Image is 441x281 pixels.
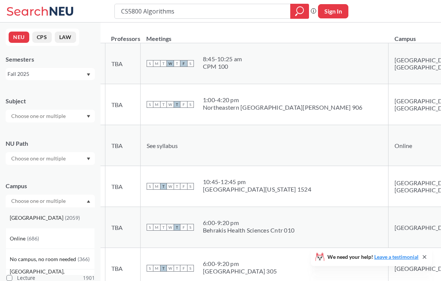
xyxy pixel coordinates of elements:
[180,224,187,231] span: F
[7,196,70,205] input: Choose one or multiple
[9,32,29,43] button: NEU
[174,183,180,190] span: T
[167,101,174,108] span: W
[180,265,187,272] span: F
[6,195,95,207] div: Dropdown arrow[GEOGRAPHIC_DATA](2059)Online(686)No campus, no room needed(366)[GEOGRAPHIC_DATA], ...
[10,234,27,243] span: Online
[187,183,194,190] span: S
[140,27,388,43] th: Meetings
[160,224,167,231] span: T
[6,55,95,63] div: Semesters
[160,183,167,190] span: T
[187,60,194,67] span: S
[327,254,418,260] span: We need your help!
[6,152,95,165] div: Dropdown arrow
[167,265,174,272] span: W
[203,227,294,234] div: Behrakis Health Sciences Cntr 010
[160,265,167,272] span: T
[167,183,174,190] span: W
[105,125,140,166] td: TBA
[203,104,363,111] div: Northeastern [GEOGRAPHIC_DATA][PERSON_NAME] 906
[153,183,160,190] span: M
[180,60,187,67] span: F
[160,101,167,108] span: T
[318,4,348,18] button: Sign In
[174,265,180,272] span: T
[105,166,140,207] td: TBA
[153,101,160,108] span: M
[105,43,140,84] td: TBA
[147,60,153,67] span: S
[55,32,76,43] button: LAW
[203,63,242,70] div: CPM 100
[187,224,194,231] span: S
[147,265,153,272] span: S
[105,84,140,125] td: TBA
[147,183,153,190] span: S
[153,60,160,67] span: M
[167,60,174,67] span: W
[203,267,277,275] div: [GEOGRAPHIC_DATA] 305
[203,260,277,267] div: 6:00 - 9:20 pm
[105,207,140,248] td: TBA
[174,224,180,231] span: T
[174,60,180,67] span: T
[167,224,174,231] span: W
[203,55,242,63] div: 8:45 - 10:25 am
[7,112,70,121] input: Choose one or multiple
[295,6,304,17] svg: magnifying glass
[6,110,95,122] div: Dropdown arrow
[78,256,90,262] span: ( 366 )
[147,101,153,108] span: S
[153,224,160,231] span: M
[180,101,187,108] span: F
[120,5,285,18] input: Class, professor, course number, "phrase"
[6,139,95,148] div: NU Path
[203,186,311,193] div: [GEOGRAPHIC_DATA][US_STATE] 1524
[187,265,194,272] span: S
[160,60,167,67] span: T
[87,157,90,160] svg: Dropdown arrow
[105,27,140,43] th: Professors
[290,4,309,19] div: magnifying glass
[153,265,160,272] span: M
[10,214,65,222] span: [GEOGRAPHIC_DATA]
[187,101,194,108] span: S
[7,154,70,163] input: Choose one or multiple
[27,235,39,242] span: ( 686 )
[87,200,90,203] svg: Dropdown arrow
[65,215,80,221] span: ( 2059 )
[32,32,52,43] button: CPS
[87,73,90,76] svg: Dropdown arrow
[174,101,180,108] span: T
[87,115,90,118] svg: Dropdown arrow
[10,255,78,263] span: No campus, no room needed
[147,224,153,231] span: S
[7,70,86,78] div: Fall 2025
[180,183,187,190] span: F
[374,254,418,260] a: Leave a testimonial
[6,68,95,80] div: Fall 2025Dropdown arrow
[203,178,311,186] div: 10:45 - 12:45 pm
[147,142,178,149] span: See syllabus
[203,96,363,104] div: 1:00 - 4:20 pm
[6,97,95,105] div: Subject
[203,219,294,227] div: 6:00 - 9:20 pm
[6,182,95,190] div: Campus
